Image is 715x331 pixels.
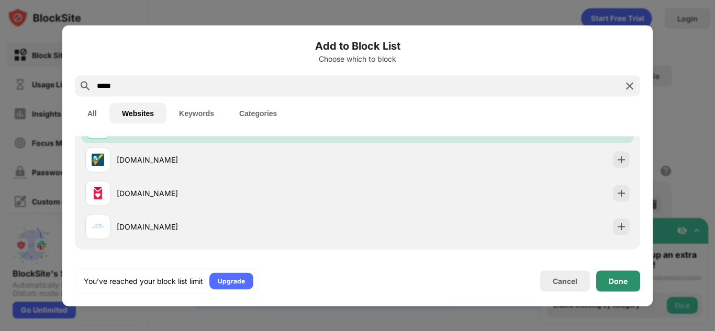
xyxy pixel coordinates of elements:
h6: Add to Block List [75,38,640,53]
div: You’ve reached your block list limit [84,276,203,286]
button: Keywords [166,102,227,123]
div: Choose which to block [75,54,640,63]
img: favicons [92,187,104,199]
img: search-close [623,79,636,92]
button: Websites [109,102,166,123]
button: Categories [227,102,289,123]
img: favicons [92,220,104,233]
div: [DOMAIN_NAME] [117,188,357,199]
img: favicons [92,153,104,166]
button: All [75,102,109,123]
div: [DOMAIN_NAME] [117,154,357,165]
div: [DOMAIN_NAME] [117,221,357,232]
div: Cancel [553,277,577,286]
div: Done [609,277,628,285]
img: search.svg [79,79,92,92]
div: Upgrade [218,276,245,286]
